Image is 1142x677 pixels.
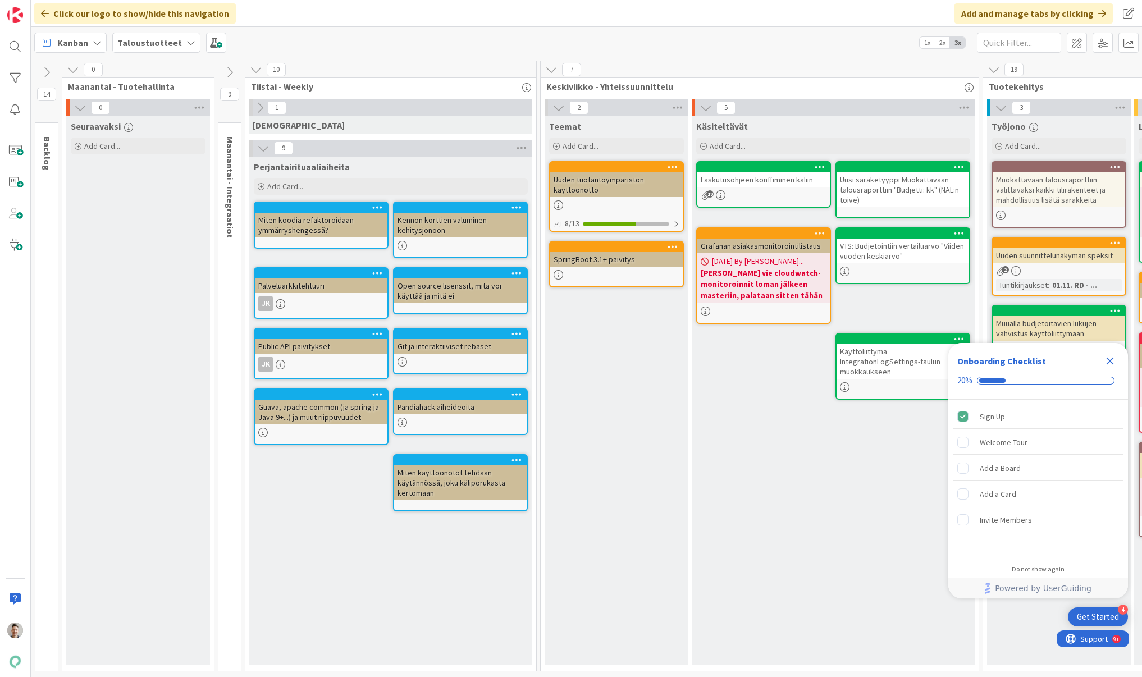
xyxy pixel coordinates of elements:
[7,623,23,638] img: TN
[255,329,387,354] div: Public API päivitykset
[393,202,528,258] a: Kennon korttien valuminen kehitysjonoon
[697,228,830,253] div: Grafanan asiakasmonitorointilistaus
[394,278,527,303] div: Open source lisenssit, mitä voi käyttää ja mitä ei
[394,213,527,237] div: Kennon korttien valuminen kehitysjonoon
[995,582,1091,595] span: Powered by UserGuiding
[1077,611,1119,623] div: Get Started
[996,279,1048,291] div: Tuntikirjaukset
[255,278,387,293] div: Palveluarkkitehtuuri
[1005,141,1041,151] span: Add Card...
[993,306,1125,341] div: Muualla budjetoitavien lukujen vahvistus käyttöliittymään
[1012,565,1065,574] div: Do not show again
[255,357,387,372] div: JK
[980,513,1032,527] div: Invite Members
[1118,605,1128,615] div: 4
[992,305,1126,362] a: Muualla budjetoitavien lukujen vahvistus käyttöliittymään
[953,507,1123,532] div: Invite Members is incomplete.
[697,162,830,187] div: Laskutusohjeen konffiminen käliin
[697,239,830,253] div: Grafanan asiakasmonitorointilistaus
[7,7,23,23] img: Visit kanbanzone.com
[980,410,1005,423] div: Sign Up
[710,141,746,151] span: Add Card...
[835,333,970,400] a: Käyttöliittymä IntegrationLogSettings-taulun muokkaukseen
[394,465,527,500] div: Miten käyttöönotot tehdään käytännössä, joku käliporukasta kertomaan
[992,161,1126,228] a: Muokattavaan talousraporttiin valittavaksi kaikki tilirakenteet ja mahdollisuus lisätä sarakkeita
[57,36,88,49] span: Kanban
[569,101,588,115] span: 2
[251,81,522,92] span: Tiistai - Weekly
[57,4,62,13] div: 9+
[837,162,969,207] div: Uusi saraketyyppi Muokattavaan talousraporttiin "Budjetti: kk" (NAL:n toive)
[954,3,1113,24] div: Add and manage tabs by clicking
[255,390,387,424] div: Guava, apache common (ja spring ja Java 9+...) ja muut riippuvuudet
[992,121,1026,132] span: Työjono
[835,161,970,218] a: Uusi saraketyyppi Muokattavaan talousraporttiin "Budjetti: kk" (NAL:n toive)
[546,81,965,92] span: Keskiviikko - Yhteissuunnittelu
[948,343,1128,598] div: Checklist Container
[394,400,527,414] div: Pandiahack aiheideoita
[394,339,527,354] div: Git ja interaktiiviset rebaset
[701,267,826,301] b: [PERSON_NAME] vie cloudwatch-monitoroinnit loman jälkeen masteriin, palataan sitten tähän
[550,242,683,267] div: SpringBoot 3.1+ päivitys
[953,456,1123,481] div: Add a Board is incomplete.
[696,121,748,132] span: Käsiteltävät
[550,252,683,267] div: SpringBoot 3.1+ päivitys
[954,578,1122,598] a: Powered by UserGuiding
[993,238,1125,263] div: Uuden suunnittelunäkymän speksit
[254,202,389,249] a: Miten koodia refaktoroidaan ymmärryshengessä?
[393,388,528,435] a: Pandiahack aiheideoita
[394,455,527,500] div: Miten käyttöönotot tehdään käytännössä, joku käliporukasta kertomaan
[696,161,831,208] a: Laskutusohjeen konffiminen käliin
[394,203,527,237] div: Kennon korttien valuminen kehitysjonoon
[957,354,1046,368] div: Onboarding Checklist
[255,268,387,293] div: Palveluarkkitehtuuri
[68,81,200,92] span: Maanantai - Tuotehallinta
[393,454,528,511] a: Miten käyttöönotot tehdään käytännössä, joku käliporukasta kertomaan
[220,88,239,101] span: 9
[393,328,528,374] a: Git ja interaktiiviset rebaset
[255,296,387,311] div: JK
[1049,279,1100,291] div: 01.11. RD - ...
[957,376,1119,386] div: Checklist progress: 20%
[1004,63,1024,76] span: 19
[117,37,182,48] b: Taloustuotteet
[42,136,53,171] span: Backlog
[980,436,1027,449] div: Welcome Tour
[1012,101,1031,115] span: 3
[1101,352,1119,370] div: Close Checklist
[980,487,1016,501] div: Add a Card
[550,162,683,197] div: Uuden tuotantoympäristön käyttöönotto
[549,121,581,132] span: Teemat
[957,376,972,386] div: 20%
[71,121,121,132] span: Seuraavaksi
[255,213,387,237] div: Miten koodia refaktoroidaan ymmärryshengessä?
[393,267,528,314] a: Open source lisenssit, mitä voi käyttää ja mitä ei
[225,136,236,238] span: Maanantai - Integraatiot
[267,101,286,115] span: 1
[254,388,389,445] a: Guava, apache common (ja spring ja Java 9+...) ja muut riippuvuudet
[394,268,527,303] div: Open source lisenssit, mitä voi käyttää ja mitä ei
[253,120,345,131] span: Muistilista
[394,329,527,354] div: Git ja interaktiiviset rebaset
[948,578,1128,598] div: Footer
[37,88,56,101] span: 14
[24,2,51,15] span: Support
[563,141,599,151] span: Add Card...
[706,190,714,198] span: 19
[992,237,1126,296] a: Uuden suunnittelunäkymän speksitTuntikirjaukset:01.11. RD - ...
[254,267,389,319] a: PalveluarkkitehtuuriJK
[274,141,293,155] span: 9
[254,328,389,379] a: Public API päivityksetJK
[993,172,1125,207] div: Muokattavaan talousraporttiin valittavaksi kaikki tilirakenteet ja mahdollisuus lisätä sarakkeita
[1048,279,1049,291] span: :
[950,37,965,48] span: 3x
[993,316,1125,341] div: Muualla budjetoitavien lukujen vahvistus käyttöliittymään
[697,172,830,187] div: Laskutusohjeen konffiminen käliin
[953,404,1123,429] div: Sign Up is complete.
[953,482,1123,506] div: Add a Card is incomplete.
[837,228,969,263] div: VTS: Budjetointiin vertailuarvo "Viiden vuoden keskiarvo"
[258,296,273,311] div: JK
[935,37,950,48] span: 2x
[977,33,1061,53] input: Quick Filter...
[84,141,120,151] span: Add Card...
